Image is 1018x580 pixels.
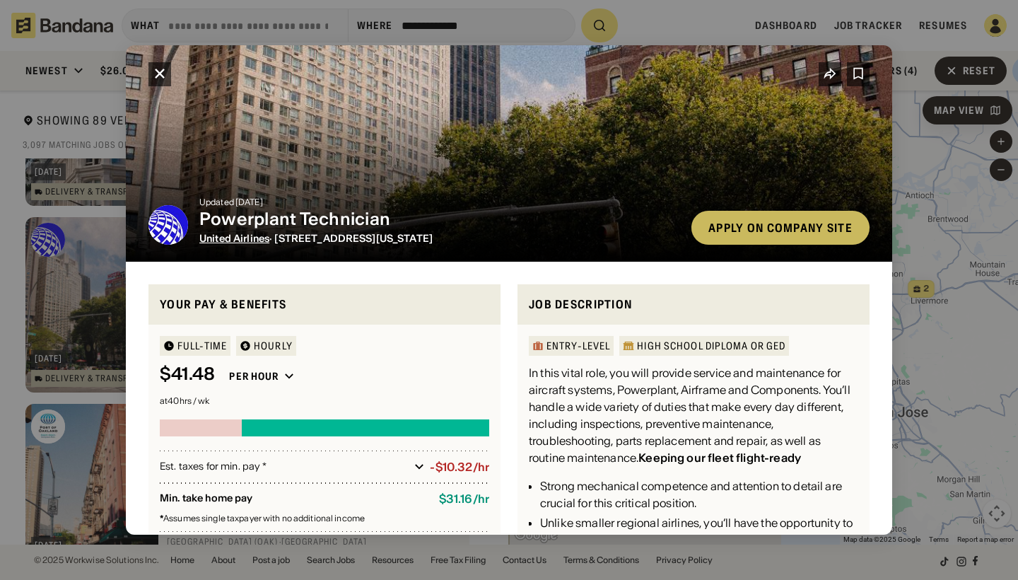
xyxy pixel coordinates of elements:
[199,209,680,230] div: Powerplant Technician
[229,370,279,383] div: Per hour
[199,198,680,207] div: Updated [DATE]
[160,460,409,474] div: Est. taxes for min. pay *
[160,514,489,523] div: Assumes single taxpayer with no additional income
[160,492,428,506] div: Min. take home pay
[540,514,858,548] div: Unlike smaller regional airlines, you’ll have the opportunity to work on larger, highly sophistic...
[199,232,269,245] span: United Airlines
[430,460,489,474] div: -$10.32/hr
[708,222,853,233] div: Apply on company site
[638,451,801,465] div: Keeping our fleet flight-ready
[529,296,858,313] div: Job Description
[637,341,785,351] div: High School Diploma or GED
[148,205,188,245] img: United Airlines logo
[199,233,680,245] div: · [STREET_ADDRESS][US_STATE]
[160,296,489,313] div: Your pay & benefits
[540,477,858,511] div: Strong mechanical competence and attention to detail are crucial for this critical position.
[546,341,610,351] div: Entry-Level
[160,364,215,385] div: $ 41.48
[254,341,293,351] div: HOURLY
[160,397,489,405] div: at 40 hrs / wk
[177,341,227,351] div: Full-time
[439,492,489,506] div: $ 31.16 / hr
[529,364,858,466] div: In this vital role, you will provide service and maintenance for aircraft systems, Powerplant, Ai...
